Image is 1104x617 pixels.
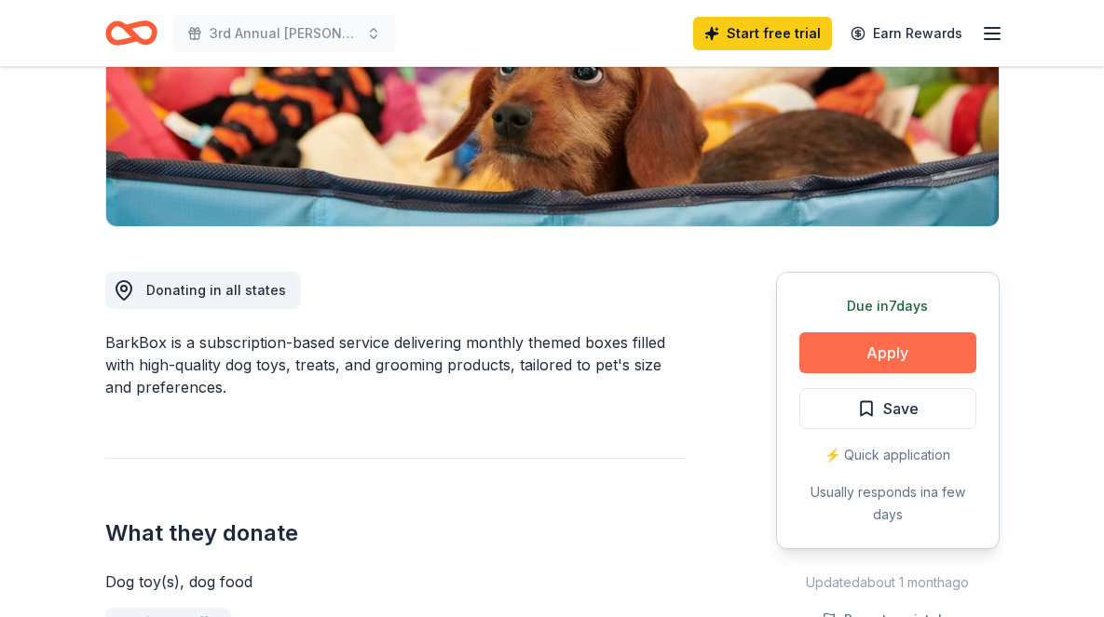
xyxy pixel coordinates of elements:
[799,332,976,373] button: Apply
[146,282,286,298] span: Donating in all states
[799,481,976,526] div: Usually responds in a few days
[883,396,919,421] span: Save
[210,22,359,45] span: 3rd Annual [PERSON_NAME] Foundation Classic Car Show
[172,15,396,52] button: 3rd Annual [PERSON_NAME] Foundation Classic Car Show
[693,17,832,50] a: Start free trial
[799,388,976,429] button: Save
[105,331,687,398] div: BarkBox is a subscription-based service delivering monthly themed boxes filled with high-quality ...
[776,571,1000,594] div: Updated about 1 month ago
[839,17,974,50] a: Earn Rewards
[799,444,976,466] div: ⚡️ Quick application
[105,518,687,548] h2: What they donate
[105,570,687,593] div: Dog toy(s), dog food
[105,11,157,55] a: Home
[799,295,976,317] div: Due in 7 days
